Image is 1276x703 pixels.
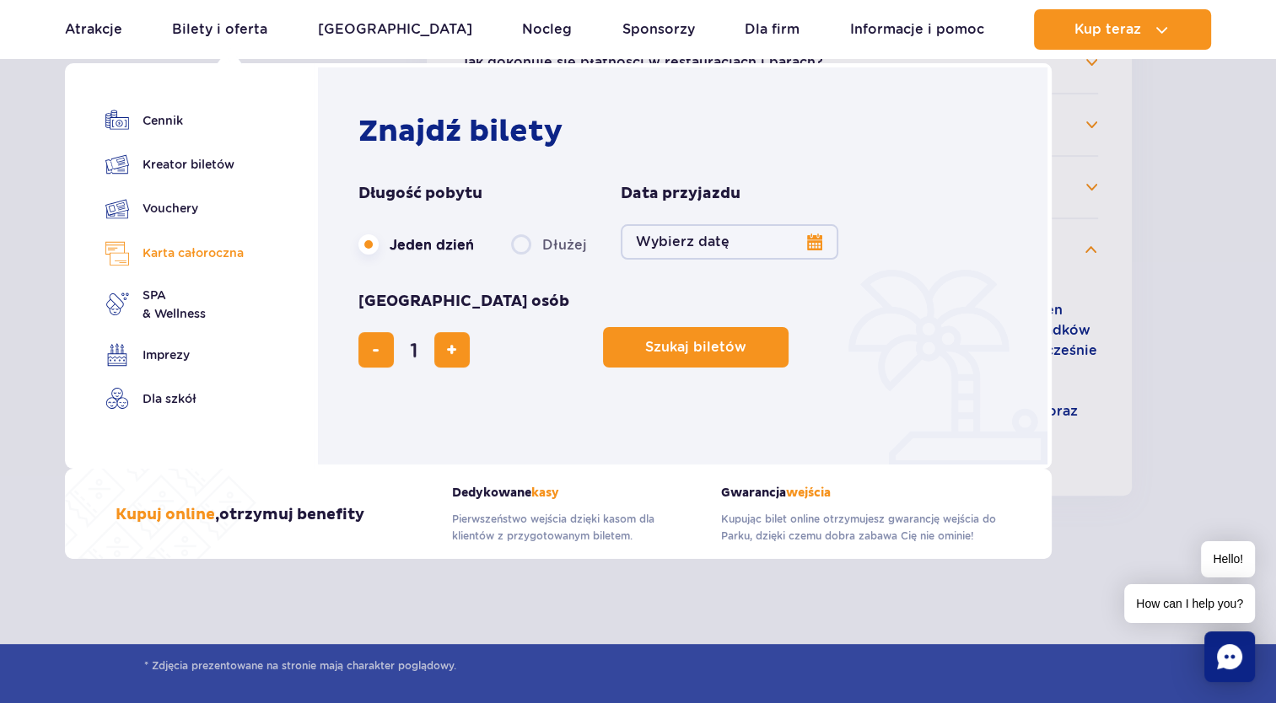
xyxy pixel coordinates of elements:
[105,286,244,323] a: SPA& Wellness
[850,9,984,50] a: Informacje i pomoc
[452,486,696,500] strong: Dedykowane
[1124,584,1255,623] span: How can I help you?
[105,196,244,221] a: Vouchery
[622,9,695,50] a: Sponsorzy
[721,511,1001,545] p: Kupując bilet online otrzymujesz gwarancję wejścia do Parku, dzięki czemu dobra zabawa Cię nie om...
[603,327,789,368] button: Szukaj biletów
[522,9,572,50] a: Nocleg
[786,486,831,500] span: wejścia
[105,153,244,176] a: Kreator biletów
[434,332,470,368] button: dodaj bilet
[172,9,267,50] a: Bilety i oferta
[452,511,696,545] p: Pierwszeństwo wejścia dzięki kasom dla klientów z przygotowanym biletem.
[1201,541,1255,577] span: Hello!
[105,343,244,367] a: Imprezy
[358,184,482,204] span: Długość pobytu
[358,113,563,150] strong: Znajdź bilety
[358,227,474,262] label: Jeden dzień
[721,486,1001,500] strong: Gwarancja
[318,9,472,50] a: [GEOGRAPHIC_DATA]
[621,184,740,204] span: Data przyjazdu
[511,227,587,262] label: Dłużej
[621,224,838,260] button: Wybierz datę
[358,292,569,312] span: [GEOGRAPHIC_DATA] osób
[116,505,215,524] span: Kupuj online
[645,340,746,355] span: Szukaj biletów
[358,332,394,368] button: usuń bilet
[143,286,206,323] span: SPA & Wellness
[105,387,244,411] a: Dla szkół
[531,486,559,500] span: kasy
[105,109,244,132] a: Cennik
[394,330,434,370] input: liczba biletów
[1204,631,1255,682] div: Chat
[1074,22,1141,37] span: Kup teraz
[105,241,244,266] a: Karta całoroczna
[65,9,122,50] a: Atrakcje
[358,184,1015,368] form: Planowanie wizyty w Park of Poland
[1034,9,1211,50] button: Kup teraz
[116,505,364,525] h3: , otrzymuj benefity
[745,9,800,50] a: Dla firm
